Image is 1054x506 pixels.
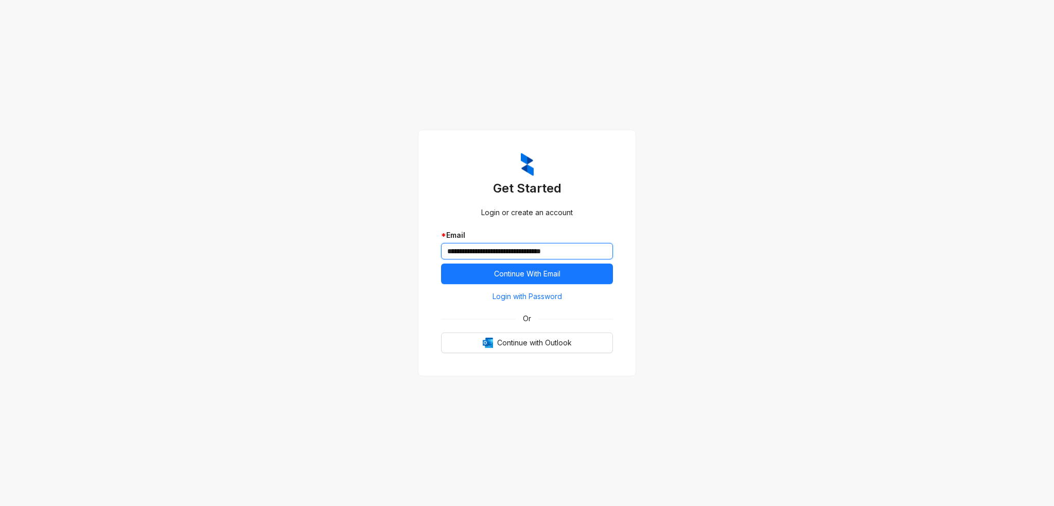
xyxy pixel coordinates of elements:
[497,337,572,348] span: Continue with Outlook
[441,288,613,305] button: Login with Password
[441,180,613,197] h3: Get Started
[493,291,562,302] span: Login with Password
[483,338,493,348] img: Outlook
[441,264,613,284] button: Continue With Email
[494,268,560,280] span: Continue With Email
[441,230,613,241] div: Email
[521,153,534,177] img: ZumaIcon
[516,313,538,324] span: Or
[441,333,613,353] button: OutlookContinue with Outlook
[441,207,613,218] div: Login or create an account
